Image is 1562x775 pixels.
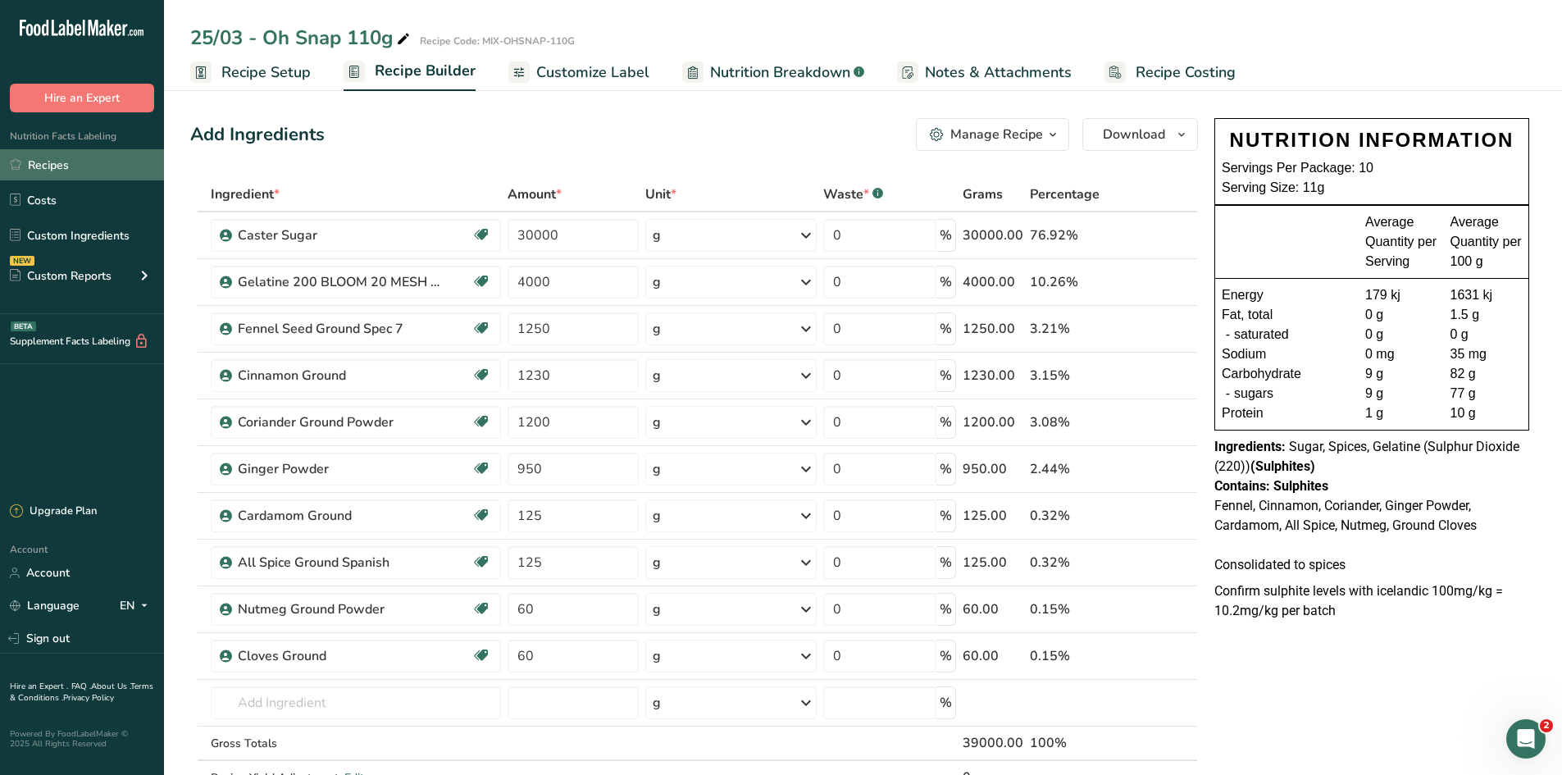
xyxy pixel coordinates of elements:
[190,54,311,91] a: Recipe Setup
[1450,325,1523,344] div: 0 g
[1214,498,1477,572] span: Fennel, Cinnamon, Coriander, Ginger Powder, Cardamom, All Spice, Nutmeg, Ground Cloves Consolidat...
[1214,439,1519,474] span: Sugar, Spices, Gelatine (Sulphur Dioxide (220))
[1234,384,1273,403] span: sugars
[963,733,1023,753] div: 39000.00
[1222,344,1266,364] span: Sodium
[1450,403,1523,423] div: 10 g
[238,226,443,245] div: Caster Sugar
[963,226,1023,245] div: 30000.00
[1365,364,1437,384] div: 9 g
[653,646,661,666] div: g
[1450,364,1523,384] div: 82 g
[653,506,661,526] div: g
[653,272,661,292] div: g
[963,185,1003,204] span: Grams
[1030,319,1120,339] div: 3.21%
[963,319,1023,339] div: 1250.00
[1030,553,1120,572] div: 0.32%
[344,52,476,92] a: Recipe Builder
[1222,403,1264,423] span: Protein
[211,686,501,719] input: Add Ingredient
[1030,646,1120,666] div: 0.15%
[1365,285,1437,305] div: 179 kj
[1104,54,1236,91] a: Recipe Costing
[71,681,91,692] a: FAQ .
[963,272,1023,292] div: 4000.00
[211,735,501,752] div: Gross Totals
[963,506,1023,526] div: 125.00
[1450,285,1523,305] div: 1631 kj
[1222,325,1234,344] div: -
[536,62,649,84] span: Customize Label
[1082,118,1198,151] button: Download
[10,729,154,749] div: Powered By FoodLabelMaker © 2025 All Rights Reserved
[1365,212,1437,271] div: Average Quantity per Serving
[1103,125,1165,144] span: Download
[916,118,1069,151] button: Manage Recipe
[653,693,661,713] div: g
[238,319,443,339] div: Fennel Seed Ground Spec 7
[1030,272,1120,292] div: 10.26%
[11,321,36,331] div: BETA
[1030,459,1120,479] div: 2.44%
[1540,719,1553,732] span: 2
[10,681,68,692] a: Hire an Expert .
[925,62,1072,84] span: Notes & Attachments
[963,646,1023,666] div: 60.00
[1222,158,1522,178] div: Servings Per Package: 10
[963,459,1023,479] div: 950.00
[1030,599,1120,619] div: 0.15%
[211,185,280,204] span: Ingredient
[1450,344,1523,364] div: 35 mg
[963,599,1023,619] div: 60.00
[63,692,114,704] a: Privacy Policy
[963,366,1023,385] div: 1230.00
[653,366,661,385] div: g
[653,413,661,432] div: g
[10,84,154,112] button: Hire an Expert
[508,54,649,91] a: Customize Label
[1222,364,1301,384] span: Carbohydrate
[1222,305,1273,325] span: Fat, total
[1222,178,1522,198] div: Serving Size: 11g
[1250,458,1315,474] b: (Sulphites)
[653,226,661,245] div: g
[10,504,97,520] div: Upgrade Plan
[1450,212,1523,271] div: Average Quantity per 100 g
[238,272,443,292] div: Gelatine 200 BLOOM 20 MESH GBS [DEMOGRAPHIC_DATA]
[897,54,1072,91] a: Notes & Attachments
[1365,305,1437,325] div: 0 g
[10,256,34,266] div: NEW
[120,596,154,616] div: EN
[1222,384,1234,403] div: -
[1506,719,1546,759] iframe: Intercom live chat
[1450,305,1523,325] div: 1.5 g
[238,646,443,666] div: Cloves Ground
[238,366,443,385] div: Cinnamon Ground
[950,125,1043,144] div: Manage Recipe
[10,591,80,620] a: Language
[1214,476,1529,496] div: Contains: Sulphites
[1136,62,1236,84] span: Recipe Costing
[420,34,575,48] div: Recipe Code: MIX-OHSNAP-110G
[1030,185,1100,204] span: Percentage
[508,185,562,204] span: Amount
[1214,439,1286,454] span: Ingredients:
[1030,226,1120,245] div: 76.92%
[710,62,850,84] span: Nutrition Breakdown
[963,413,1023,432] div: 1200.00
[238,413,443,432] div: Coriander Ground Powder
[375,60,476,82] span: Recipe Builder
[238,599,443,619] div: Nutmeg Ground Powder
[653,599,661,619] div: g
[1030,413,1120,432] div: 3.08%
[1030,733,1120,753] div: 100%
[91,681,130,692] a: About Us .
[1222,285,1264,305] span: Energy
[1030,506,1120,526] div: 0.32%
[1365,325,1437,344] div: 0 g
[1365,344,1437,364] div: 0 mg
[682,54,864,91] a: Nutrition Breakdown
[1030,366,1120,385] div: 3.15%
[238,553,443,572] div: All Spice Ground Spanish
